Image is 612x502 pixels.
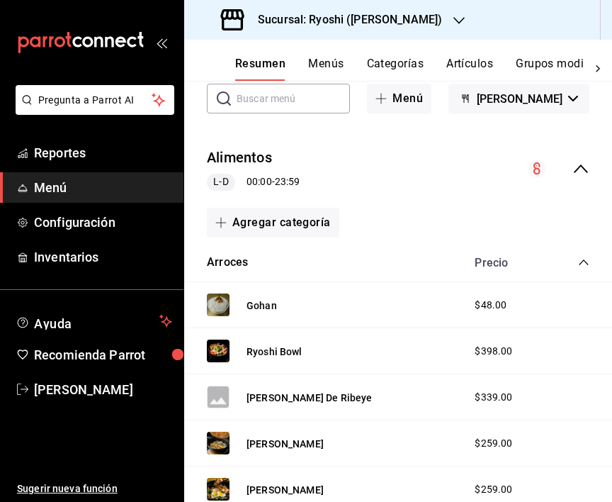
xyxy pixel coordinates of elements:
span: Recomienda Parrot [34,345,172,364]
span: Inventarios [34,247,172,267]
div: 00:00 - 23:59 [207,174,300,191]
span: $259.00 [475,436,512,451]
button: Ryoshi Bowl [246,345,302,359]
span: Reportes [34,143,172,162]
span: [PERSON_NAME] [477,92,562,106]
button: open_drawer_menu [156,37,167,48]
button: collapse-category-row [578,257,589,268]
a: Pregunta a Parrot AI [10,103,174,118]
span: $48.00 [475,298,506,313]
img: Preview [207,432,229,454]
div: navigation tabs [235,57,584,81]
button: Categorías [367,57,424,81]
button: Menú [367,84,431,113]
input: Buscar menú [237,84,350,113]
span: Menú [34,178,172,197]
img: Preview [207,294,229,316]
span: L-D [208,174,234,189]
button: Artículos [446,57,493,81]
div: Precio [460,256,551,269]
span: Ayuda [34,313,154,330]
button: Agregar categoría [207,208,339,238]
span: $259.00 [475,482,512,497]
span: $398.00 [475,344,512,359]
div: collapse-menu-row [184,136,612,202]
button: Arroces [207,255,248,271]
span: $339.00 [475,390,512,405]
button: Menús [308,57,344,81]
button: Resumen [235,57,285,81]
span: [PERSON_NAME] [34,380,172,399]
button: [PERSON_NAME] [448,84,589,113]
h3: Sucursal: Ryoshi ([PERSON_NAME]) [246,11,442,28]
button: [PERSON_NAME] [246,437,324,451]
button: [PERSON_NAME] [246,483,324,497]
span: Sugerir nueva función [17,481,172,496]
button: Alimentos [207,147,272,168]
span: Configuración [34,213,172,232]
img: Preview [207,478,229,501]
button: Pregunta a Parrot AI [16,85,174,115]
button: Gohan [246,299,277,313]
span: Pregunta a Parrot AI [38,93,152,108]
button: [PERSON_NAME] De Ribeye [246,391,372,405]
img: Preview [207,340,229,362]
